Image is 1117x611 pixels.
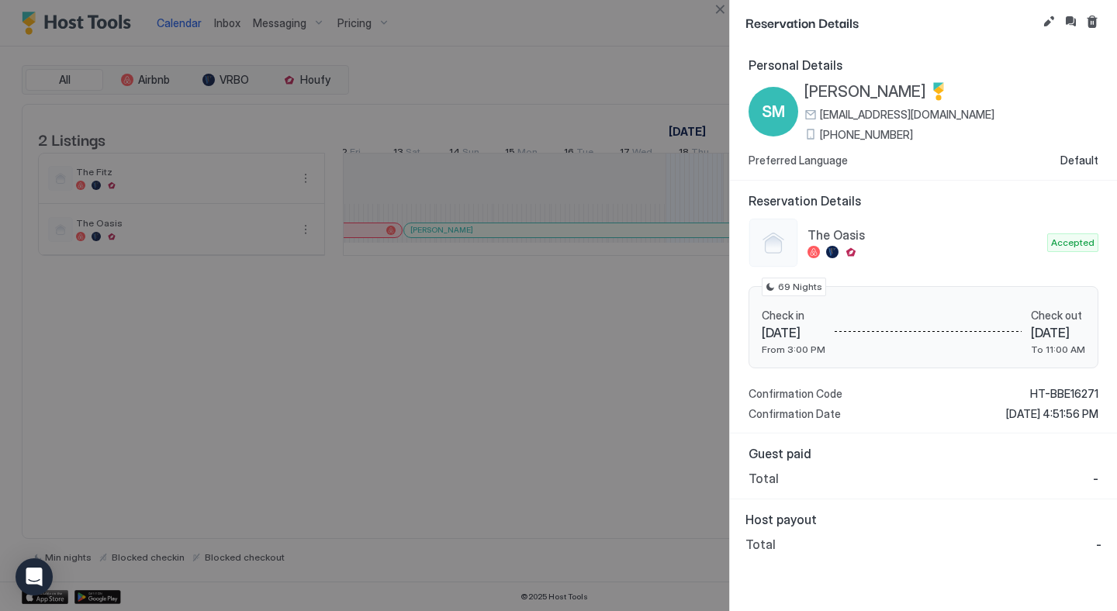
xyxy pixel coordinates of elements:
[749,57,1098,73] span: Personal Details
[1096,537,1101,552] span: -
[749,446,1098,461] span: Guest paid
[1083,12,1101,31] button: Cancel reservation
[807,227,1041,243] span: The Oasis
[1060,154,1098,167] span: Default
[749,407,841,421] span: Confirmation Date
[1039,12,1058,31] button: Edit reservation
[1006,407,1098,421] span: [DATE] 4:51:56 PM
[804,82,926,102] span: [PERSON_NAME]
[820,128,913,142] span: [PHONE_NUMBER]
[16,558,53,595] div: Open Intercom Messenger
[1031,309,1085,323] span: Check out
[749,471,779,486] span: Total
[1031,325,1085,340] span: [DATE]
[762,309,825,323] span: Check in
[749,154,848,167] span: Preferred Language
[745,512,1101,527] span: Host payout
[1031,343,1085,355] span: To 11:00 AM
[745,537,776,552] span: Total
[778,280,822,294] span: 69 Nights
[820,108,994,122] span: [EMAIL_ADDRESS][DOMAIN_NAME]
[762,100,785,123] span: SM
[749,193,1098,209] span: Reservation Details
[1051,236,1095,250] span: Accepted
[1093,471,1098,486] span: -
[745,12,1036,32] span: Reservation Details
[1061,12,1080,31] button: Inbox
[749,387,842,401] span: Confirmation Code
[762,343,825,355] span: From 3:00 PM
[762,325,825,340] span: [DATE]
[1030,387,1098,401] span: HT-BBE16271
